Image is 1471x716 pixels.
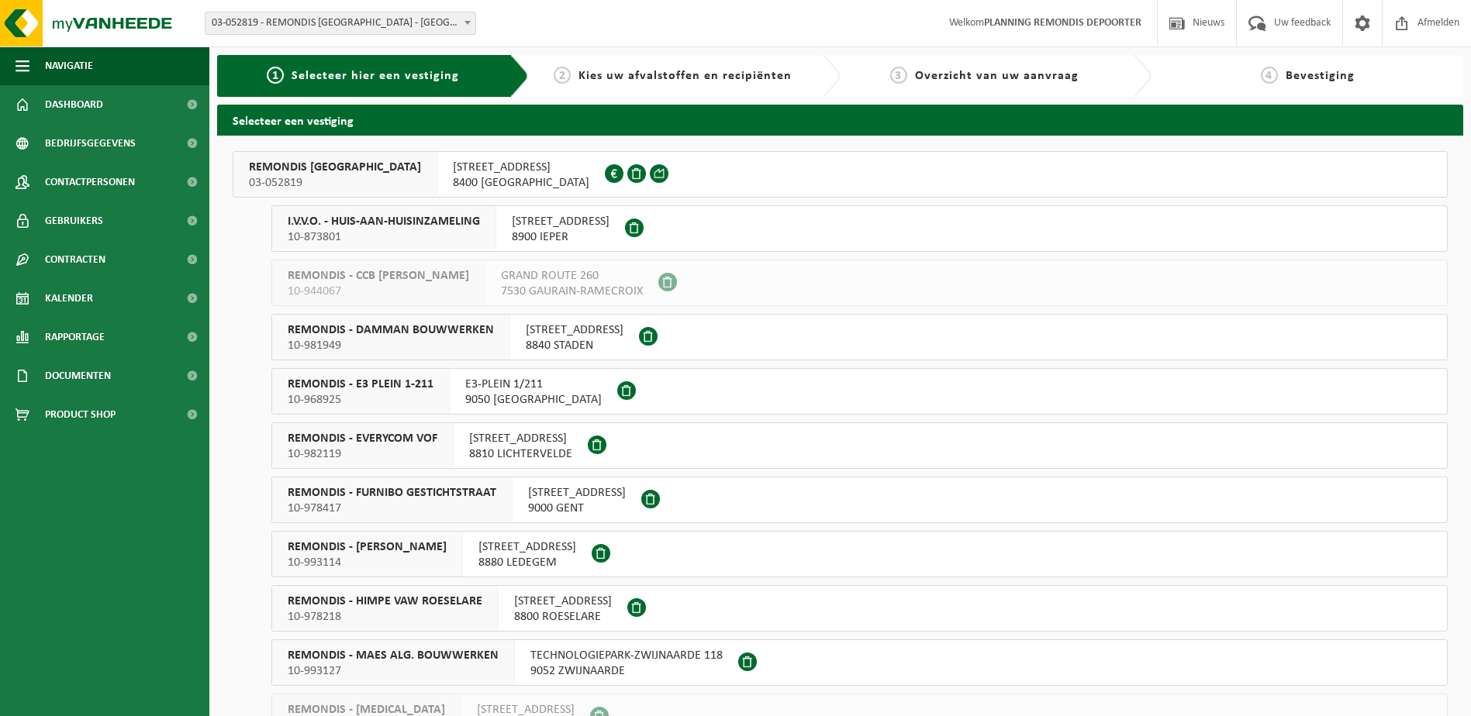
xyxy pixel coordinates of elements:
button: REMONDIS - MAES ALG. BOUWWERKEN 10-993127 TECHNOLOGIEPARK-ZWIJNAARDE 1189052 ZWIJNAARDE [271,639,1448,686]
span: 8810 LICHTERVELDE [469,446,572,462]
span: 10-968925 [288,392,433,408]
span: 9052 ZWIJNAARDE [530,663,723,679]
span: [STREET_ADDRESS] [453,160,589,175]
span: 1 [267,67,284,84]
span: 10-978417 [288,501,496,516]
span: 03-052819 [249,175,421,191]
span: 10-981949 [288,338,494,353]
span: REMONDIS - CCB [PERSON_NAME] [288,268,469,284]
span: TECHNOLOGIEPARK-ZWIJNAARDE 118 [530,648,723,663]
span: 4 [1261,67,1278,84]
strong: PLANNING REMONDIS DEPOORTER [984,17,1141,29]
span: REMONDIS - EVERYCOM VOF [288,431,437,446]
span: 8400 [GEOGRAPHIC_DATA] [453,175,589,191]
span: Overzicht van uw aanvraag [915,70,1079,82]
span: [STREET_ADDRESS] [512,214,609,229]
span: Dashboard [45,85,103,124]
span: REMONDIS [GEOGRAPHIC_DATA] [249,160,421,175]
span: 9050 [GEOGRAPHIC_DATA] [465,392,602,408]
button: I.V.V.O. - HUIS-AAN-HUISINZAMELING 10-873801 [STREET_ADDRESS]8900 IEPER [271,205,1448,252]
span: 10-993114 [288,555,447,570]
button: REMONDIS - FURNIBO GESTICHTSTRAAT 10-978417 [STREET_ADDRESS]9000 GENT [271,477,1448,523]
span: [STREET_ADDRESS] [514,594,612,609]
span: Bedrijfsgegevens [45,124,136,163]
button: REMONDIS - HIMPE VAW ROESELARE 10-978218 [STREET_ADDRESS]8800 ROESELARE [271,585,1448,632]
span: REMONDIS - [PERSON_NAME] [288,539,447,555]
button: REMONDIS - DAMMAN BOUWWERKEN 10-981949 [STREET_ADDRESS]8840 STADEN [271,314,1448,360]
span: I.V.V.O. - HUIS-AAN-HUISINZAMELING [288,214,480,229]
span: Product Shop [45,395,116,434]
span: REMONDIS - E3 PLEIN 1-211 [288,377,433,392]
span: Contracten [45,240,105,279]
button: REMONDIS - [PERSON_NAME] 10-993114 [STREET_ADDRESS]8880 LEDEGEM [271,531,1448,577]
span: [STREET_ADDRESS] [469,431,572,446]
span: [STREET_ADDRESS] [526,322,623,338]
span: E3-PLEIN 1/211 [465,377,602,392]
span: Kalender [45,279,93,318]
span: Documenten [45,356,111,395]
span: 8880 LEDEGEM [478,555,576,570]
span: Selecteer hier een vestiging [292,70,459,82]
span: Navigatie [45,46,93,85]
span: 10-982119 [288,446,437,462]
span: 8900 IEPER [512,229,609,245]
span: REMONDIS - MAES ALG. BOUWWERKEN [288,648,499,663]
span: Contactpersonen [45,163,135,201]
button: REMONDIS - EVERYCOM VOF 10-982119 [STREET_ADDRESS]8810 LICHTERVELDE [271,422,1448,469]
span: [STREET_ADDRESS] [528,485,626,501]
span: 9000 GENT [528,501,626,516]
span: 10-873801 [288,229,480,245]
span: 7530 GAURAIN-RAMECROIX [501,284,643,299]
span: Gebruikers [45,201,103,240]
span: 10-944067 [288,284,469,299]
span: REMONDIS - HIMPE VAW ROESELARE [288,594,482,609]
span: GRAND ROUTE 260 [501,268,643,284]
span: 03-052819 - REMONDIS WEST-VLAANDEREN - OOSTENDE [205,12,475,34]
button: REMONDIS [GEOGRAPHIC_DATA] 03-052819 [STREET_ADDRESS]8400 [GEOGRAPHIC_DATA] [233,151,1448,198]
span: REMONDIS - FURNIBO GESTICHTSTRAAT [288,485,496,501]
span: REMONDIS - DAMMAN BOUWWERKEN [288,322,494,338]
span: [STREET_ADDRESS] [478,539,576,555]
span: 03-052819 - REMONDIS WEST-VLAANDEREN - OOSTENDE [205,12,476,35]
span: 8800 ROESELARE [514,609,612,625]
span: 10-993127 [288,663,499,679]
span: Bevestiging [1286,70,1355,82]
span: Kies uw afvalstoffen en recipiënten [578,70,792,82]
h2: Selecteer een vestiging [217,105,1463,135]
span: 3 [890,67,907,84]
span: 8840 STADEN [526,338,623,353]
span: 10-978218 [288,609,482,625]
span: 2 [554,67,571,84]
button: REMONDIS - E3 PLEIN 1-211 10-968925 E3-PLEIN 1/2119050 [GEOGRAPHIC_DATA] [271,368,1448,415]
span: Rapportage [45,318,105,356]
